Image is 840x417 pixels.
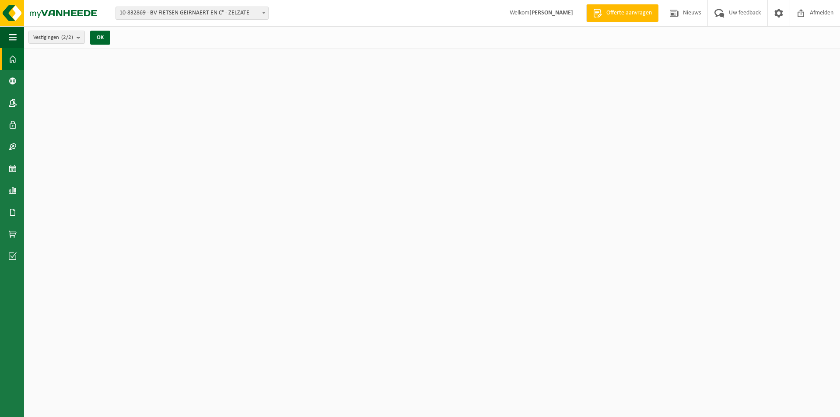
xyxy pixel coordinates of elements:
span: Vestigingen [33,31,73,44]
span: Offerte aanvragen [604,9,654,18]
button: OK [90,31,110,45]
strong: [PERSON_NAME] [529,10,573,16]
count: (2/2) [61,35,73,40]
span: 10-832869 - BV FIETSEN GEIRNAERT EN C° - ZELZATE [115,7,269,20]
span: 10-832869 - BV FIETSEN GEIRNAERT EN C° - ZELZATE [116,7,268,19]
a: Offerte aanvragen [586,4,658,22]
button: Vestigingen(2/2) [28,31,85,44]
